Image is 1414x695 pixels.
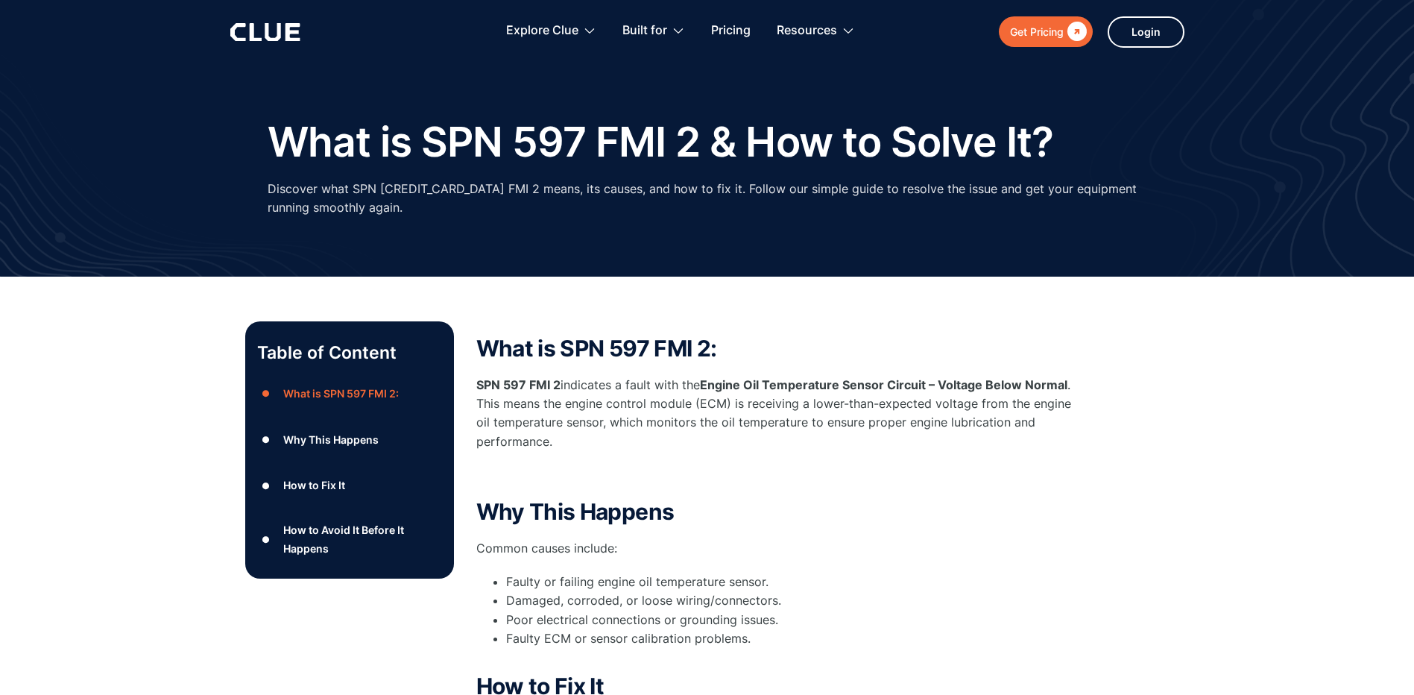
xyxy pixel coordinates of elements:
[622,7,667,54] div: Built for
[506,7,596,54] div: Explore Clue
[257,474,442,497] a: ●How to Fix It
[506,611,1073,629] li: Poor electrical connections or grounding issues.
[1010,22,1064,41] div: Get Pricing
[506,629,1073,667] li: Faulty ECM or sensor calibration problems.
[257,429,442,451] a: ●Why This Happens
[506,573,1073,591] li: Faulty or failing engine oil temperature sensor.
[777,7,837,54] div: Resources
[257,521,442,558] a: ●How to Avoid It Before It Happens
[622,7,685,54] div: Built for
[476,376,1073,451] p: indicates a fault with the . This means the engine control module (ECM) is receiving a lower-than...
[476,377,561,392] strong: SPN 597 FMI 2
[257,474,275,497] div: ●
[506,7,578,54] div: Explore Clue
[283,521,441,558] div: How to Avoid It Before It Happens
[283,476,345,494] div: How to Fix It
[283,384,399,403] div: What is SPN 597 FMI 2:
[476,539,1073,558] p: Common causes include:
[476,335,717,362] strong: What is SPN 597 FMI 2:
[711,7,751,54] a: Pricing
[1064,22,1087,41] div: 
[257,429,275,451] div: ●
[257,341,442,365] p: Table of Content
[268,119,1054,165] h1: What is SPN 597 FMI 2 & How to Solve It?
[506,591,1073,610] li: Damaged, corroded, or loose wiring/connectors.
[700,377,1067,392] strong: Engine Oil Temperature Sensor Circuit – Voltage Below Normal
[283,430,379,449] div: Why This Happens
[268,180,1147,217] p: Discover what SPN [CREDIT_CARD_DATA] FMI 2 means, its causes, and how to fix it. Follow our simpl...
[1108,16,1184,48] a: Login
[476,498,675,525] strong: Why This Happens
[476,466,1073,485] p: ‍
[257,383,442,405] a: ●What is SPN 597 FMI 2:
[257,528,275,550] div: ●
[257,383,275,405] div: ●
[777,7,855,54] div: Resources
[999,16,1093,47] a: Get Pricing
